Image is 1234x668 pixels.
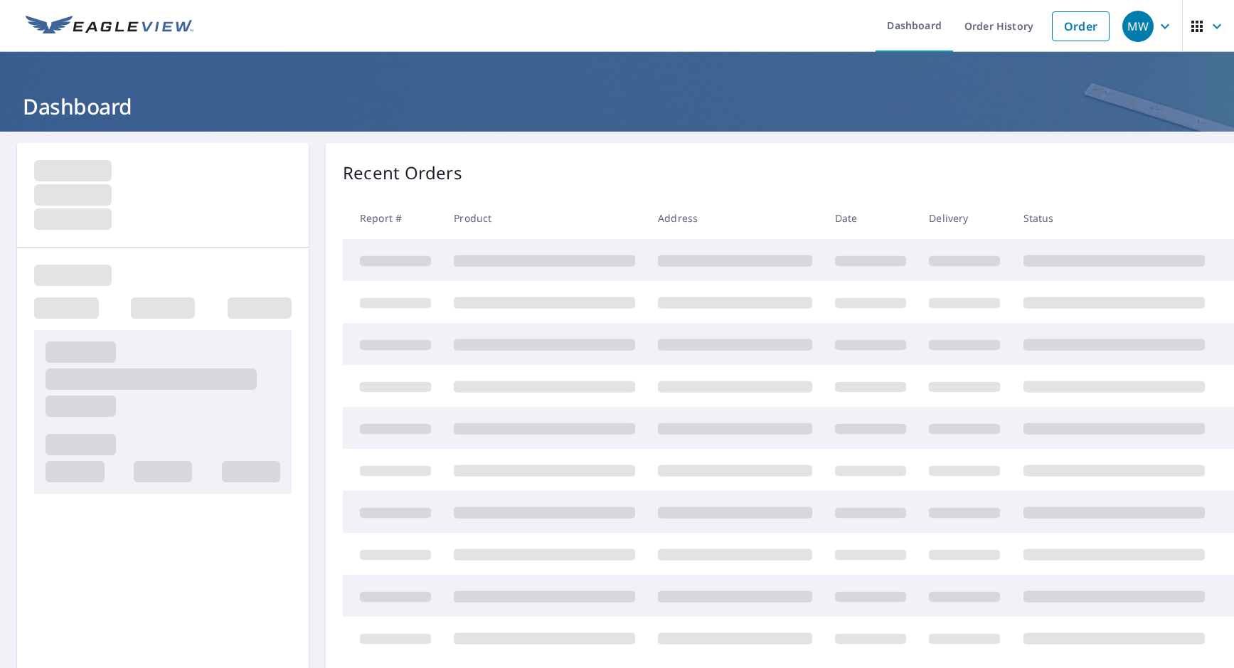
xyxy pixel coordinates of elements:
[1052,11,1110,41] a: Order
[824,197,917,239] th: Date
[26,16,193,37] img: EV Logo
[343,197,442,239] th: Report #
[442,197,647,239] th: Product
[917,197,1011,239] th: Delivery
[343,160,462,186] p: Recent Orders
[17,92,1217,121] h1: Dashboard
[1122,11,1154,42] div: MW
[1012,197,1216,239] th: Status
[647,197,824,239] th: Address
